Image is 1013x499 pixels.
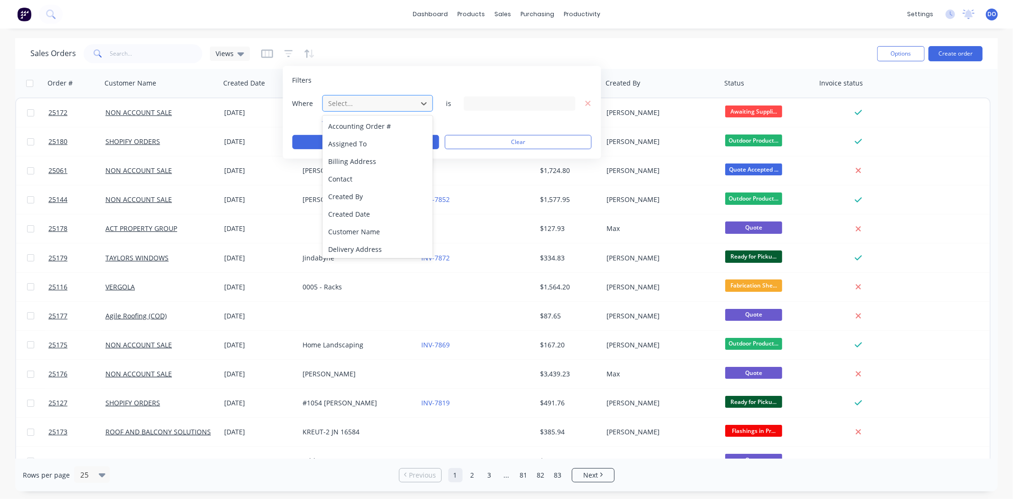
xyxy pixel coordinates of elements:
[540,427,596,437] div: $385.94
[105,340,172,349] a: NON ACCOUNT SALE
[48,389,105,417] a: 25127
[725,396,782,408] span: Ready for Picku...
[540,166,596,175] div: $1,724.80
[105,369,172,378] a: NON ACCOUNT SALE
[421,340,450,349] a: INV-7869
[725,250,782,262] span: Ready for Picku...
[572,470,614,480] a: Next page
[48,185,105,214] a: 25144
[224,398,295,408] div: [DATE]
[105,195,172,204] a: NON ACCOUNT SALE
[439,98,458,108] span: is
[819,78,863,88] div: Invoice status
[224,311,295,321] div: [DATE]
[303,253,408,263] div: Jindabyne
[303,282,408,292] div: 0005 - Racks
[928,46,983,61] button: Create order
[224,456,295,466] div: [DATE]
[322,223,433,240] div: Customer Name
[48,166,67,175] span: 25061
[30,49,76,58] h1: Sales Orders
[224,195,295,204] div: [DATE]
[293,98,321,108] span: Where
[48,456,67,466] span: 25174
[23,470,70,480] span: Rows per page
[725,192,782,204] span: Outdoor Product...
[583,470,598,480] span: Next
[303,456,408,466] div: Table Frames - [PERSON_NAME]-Patching
[540,456,596,466] div: $4,081.00
[540,282,596,292] div: $1,564.20
[48,195,67,204] span: 25144
[303,427,408,437] div: KREUT-2 JN 16584
[725,454,782,466] span: Quote
[606,427,712,437] div: [PERSON_NAME]
[902,7,938,21] div: settings
[517,468,531,482] a: Page 81
[105,311,167,320] a: Agile Roofing (COD)
[540,369,596,379] div: $3,439.23
[399,470,441,480] a: Previous page
[48,398,67,408] span: 25127
[48,427,67,437] span: 25173
[48,127,105,156] a: 25180
[448,468,463,482] a: Page 1 is your current page
[48,369,67,379] span: 25176
[395,468,618,482] ul: Pagination
[606,369,712,379] div: Max
[725,338,782,350] span: Outdoor Product...
[322,117,433,135] div: Accounting Order #
[540,340,596,350] div: $167.20
[293,135,439,149] button: Apply
[559,7,605,21] div: productivity
[48,418,105,446] a: 25173
[453,7,490,21] div: products
[223,78,265,88] div: Created Date
[48,302,105,330] a: 25177
[105,224,177,233] a: ACT PROPERTY GROUP
[105,398,160,407] a: SHOPIFY ORDERS
[224,108,295,117] div: [DATE]
[105,166,172,175] a: NON ACCOUNT SALE
[105,253,169,262] a: TAYLORS WINDOWS
[606,253,712,263] div: [PERSON_NAME]
[104,78,156,88] div: Customer Name
[421,195,450,204] a: INV-7852
[48,98,105,127] a: 25172
[105,427,211,436] a: ROOF AND BALCONY SOLUTIONS
[105,137,160,146] a: SHOPIFY ORDERS
[47,78,73,88] div: Order #
[551,468,565,482] a: Page 83
[465,468,480,482] a: Page 2
[48,156,105,185] a: 25061
[606,340,712,350] div: [PERSON_NAME]
[48,311,67,321] span: 25177
[303,369,408,379] div: [PERSON_NAME]
[534,468,548,482] a: Page 82
[606,137,712,146] div: [PERSON_NAME]
[303,398,408,408] div: #1054 [PERSON_NAME]
[293,76,312,85] span: Filters
[322,153,433,170] div: Billing Address
[606,166,712,175] div: [PERSON_NAME]
[224,369,295,379] div: [DATE]
[303,340,408,350] div: Home Landscaping
[48,244,105,272] a: 25179
[408,7,453,21] a: dashboard
[421,398,450,407] a: INV-7819
[500,468,514,482] a: Jump forward
[540,224,596,233] div: $127.93
[606,78,640,88] div: Created By
[216,48,234,58] span: Views
[445,135,592,149] button: Clear
[322,240,433,258] div: Delivery Address
[224,166,295,175] div: [DATE]
[606,108,712,117] div: [PERSON_NAME]
[540,398,596,408] div: $491.76
[17,7,31,21] img: Factory
[110,44,203,63] input: Search...
[48,137,67,146] span: 25180
[725,106,782,117] span: Awaiting Suppli...
[48,224,67,233] span: 25178
[725,425,782,437] span: Flashings in Pr...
